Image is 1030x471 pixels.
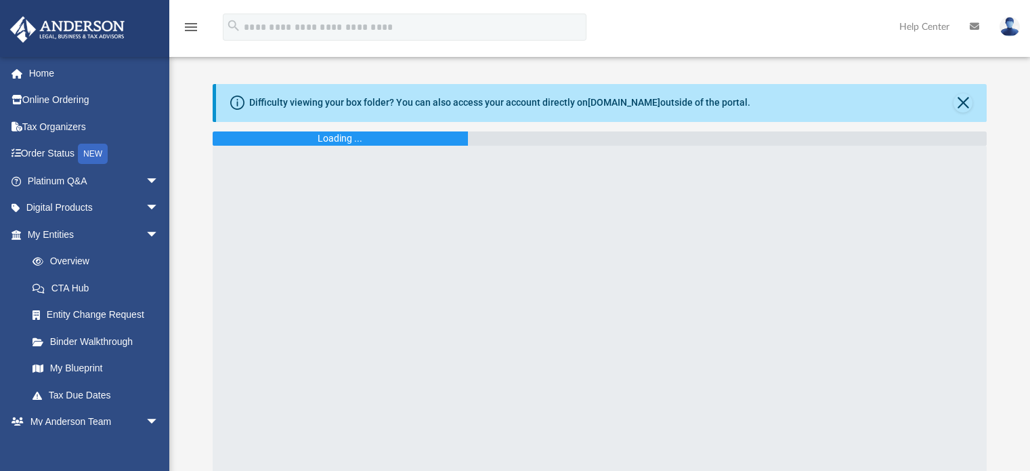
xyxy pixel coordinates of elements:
a: Platinum Q&Aarrow_drop_down [9,167,179,194]
img: Anderson Advisors Platinum Portal [6,16,129,43]
a: CTA Hub [19,274,179,302]
a: Binder Walkthrough [19,328,179,355]
span: arrow_drop_down [146,409,173,436]
a: [DOMAIN_NAME] [588,97,660,108]
a: Home [9,60,179,87]
a: Tax Due Dates [19,382,179,409]
div: Difficulty viewing your box folder? You can also access your account directly on outside of the p... [249,96,750,110]
a: Digital Productsarrow_drop_down [9,194,179,222]
span: arrow_drop_down [146,221,173,249]
a: Online Ordering [9,87,179,114]
i: search [226,18,241,33]
span: arrow_drop_down [146,194,173,222]
a: My Blueprint [19,355,173,382]
a: menu [183,26,199,35]
i: menu [183,19,199,35]
span: arrow_drop_down [146,167,173,195]
a: Entity Change Request [19,302,179,329]
a: Overview [19,248,179,275]
button: Close [953,94,972,112]
a: My Anderson Teamarrow_drop_down [9,409,173,436]
img: User Pic [1000,17,1020,37]
a: Order StatusNEW [9,140,179,168]
a: Tax Organizers [9,113,179,140]
div: Loading ... [318,131,362,146]
div: NEW [78,144,108,164]
a: My Entitiesarrow_drop_down [9,221,179,248]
